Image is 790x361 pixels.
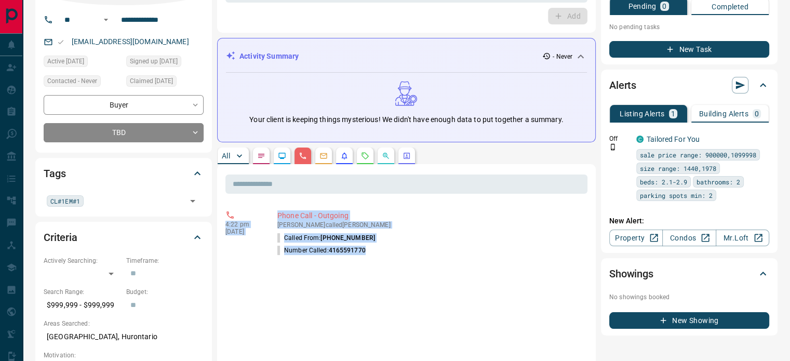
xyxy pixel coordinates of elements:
a: [EMAIL_ADDRESS][DOMAIN_NAME] [72,37,189,46]
p: Number Called: [277,246,366,255]
p: All [222,152,230,159]
svg: Agent Actions [403,152,411,160]
svg: Lead Browsing Activity [278,152,286,160]
p: Areas Searched: [44,319,204,328]
p: Timeframe: [126,256,204,265]
p: Motivation: [44,351,204,360]
p: Completed [712,3,748,10]
p: - Never [553,52,572,61]
span: [PHONE_NUMBER] [320,234,375,242]
svg: Listing Alerts [340,152,349,160]
div: Activity Summary- Never [226,47,587,66]
span: parking spots min: 2 [640,190,713,200]
p: [PERSON_NAME] called [PERSON_NAME] [277,221,583,229]
button: New Task [609,41,769,58]
span: Contacted - Never [47,76,97,86]
div: Buyer [44,95,204,114]
span: Claimed [DATE] [130,76,173,86]
p: Building Alerts [699,110,748,117]
p: Off [609,134,630,143]
p: Listing Alerts [620,110,665,117]
h2: Criteria [44,229,77,246]
span: bathrooms: 2 [697,177,740,187]
div: Tags [44,161,204,186]
button: New Showing [609,312,769,329]
div: Thu Dec 28 2023 [126,75,204,90]
svg: Calls [299,152,307,160]
svg: Emails [319,152,328,160]
div: condos.ca [636,136,644,143]
div: TBD [44,123,204,142]
p: No pending tasks [609,19,769,35]
div: Alerts [609,73,769,98]
p: 0 [755,110,759,117]
span: 4165591770 [329,247,366,254]
span: sale price range: 900000,1099998 [640,150,756,160]
h2: Tags [44,165,65,182]
svg: Push Notification Only [609,143,617,151]
p: Activity Summary [239,51,299,62]
p: $999,999 - $999,999 [44,297,121,314]
p: Search Range: [44,287,121,297]
button: Open [100,14,112,26]
svg: Email Valid [57,38,64,46]
span: Signed up [DATE] [130,56,178,66]
h2: Showings [609,265,653,282]
div: Criteria [44,225,204,250]
span: CL#1EM#1 [50,196,80,206]
p: 4:22 pm [225,221,262,228]
button: Open [185,194,200,208]
p: Called From: [277,233,375,243]
p: Pending [628,3,656,10]
h2: Alerts [609,77,636,93]
svg: Requests [361,152,369,160]
svg: Notes [257,152,265,160]
a: Mr.Loft [716,230,769,246]
p: New Alert: [609,216,769,226]
p: Budget: [126,287,204,297]
p: Actively Searching: [44,256,121,265]
div: Thu Mar 07 2024 [44,56,121,70]
a: Tailored For You [647,135,700,143]
a: Condos [662,230,716,246]
p: 0 [662,3,666,10]
a: Property [609,230,663,246]
div: Thu Dec 28 2023 [126,56,204,70]
p: Phone Call - Outgoing [277,210,583,221]
p: Your client is keeping things mysterious! We didn't have enough data to put together a summary. [249,114,563,125]
p: [GEOGRAPHIC_DATA], Hurontario [44,328,204,345]
p: 1 [671,110,675,117]
span: beds: 2.1-2.9 [640,177,687,187]
span: Active [DATE] [47,56,84,66]
span: size range: 1440,1978 [640,163,716,173]
p: No showings booked [609,292,769,302]
div: Showings [609,261,769,286]
p: [DATE] [225,228,262,235]
svg: Opportunities [382,152,390,160]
